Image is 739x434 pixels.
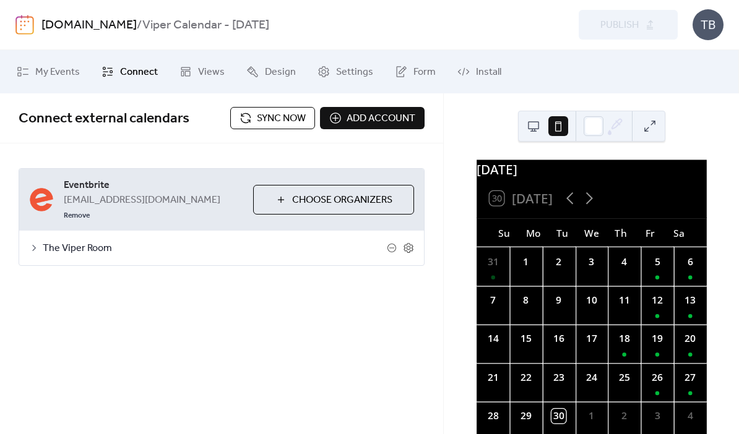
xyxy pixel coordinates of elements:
span: Eventbrite [64,178,243,193]
a: My Events [7,55,89,88]
button: Choose Organizers [253,185,414,215]
div: We [577,218,606,247]
div: 13 [683,293,697,307]
div: 15 [519,332,533,346]
div: Mo [519,218,548,247]
div: 4 [617,255,631,269]
b: Viper Calendar - [DATE] [142,14,269,37]
div: 26 [650,370,664,385]
div: 3 [584,255,599,269]
span: Views [198,65,225,80]
div: 12 [650,293,664,307]
span: Settings [336,65,373,80]
span: Choose Organizers [292,193,392,208]
div: 1 [584,409,599,423]
span: Remove [64,211,90,221]
div: 2 [617,409,631,423]
a: Design [237,55,305,88]
div: 5 [650,255,664,269]
div: 8 [519,293,533,307]
div: 11 [617,293,631,307]
div: 31 [486,255,500,269]
div: [DATE] [477,160,707,179]
div: Tu [548,218,577,247]
div: 18 [617,332,631,346]
div: Sa [665,218,694,247]
a: Settings [308,55,382,88]
div: 25 [617,370,631,385]
a: [DOMAIN_NAME] [41,14,137,37]
div: Su [490,218,519,247]
span: My Events [35,65,80,80]
a: Form [386,55,445,88]
div: 9 [551,293,566,307]
span: The Viper Room [43,241,387,256]
span: Connect external calendars [19,105,189,132]
div: 17 [584,332,599,346]
div: 6 [683,255,697,269]
div: 21 [486,370,500,385]
b: / [137,14,142,37]
span: Add account [347,111,415,126]
div: 4 [683,409,697,423]
span: Install [476,65,501,80]
div: TB [693,9,724,40]
a: Connect [92,55,167,88]
div: 16 [551,332,566,346]
div: 14 [486,332,500,346]
span: Connect [120,65,158,80]
button: Add account [320,107,425,129]
div: 3 [650,409,664,423]
button: Sync now [230,107,315,129]
div: Th [606,218,635,247]
div: 24 [584,370,599,385]
div: 28 [486,409,500,423]
span: Sync now [257,111,306,126]
a: Install [448,55,511,88]
div: 29 [519,409,533,423]
div: 20 [683,332,697,346]
div: 10 [584,293,599,307]
div: Fr [635,218,664,247]
img: eventbrite [29,187,54,212]
a: Views [170,55,234,88]
img: logo [15,15,34,35]
div: 30 [551,409,566,423]
span: Form [413,65,436,80]
div: 7 [486,293,500,307]
div: 27 [683,370,697,385]
div: 22 [519,370,533,385]
span: Design [265,65,296,80]
div: 2 [551,255,566,269]
div: 19 [650,332,664,346]
div: 23 [551,370,566,385]
div: 1 [519,255,533,269]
